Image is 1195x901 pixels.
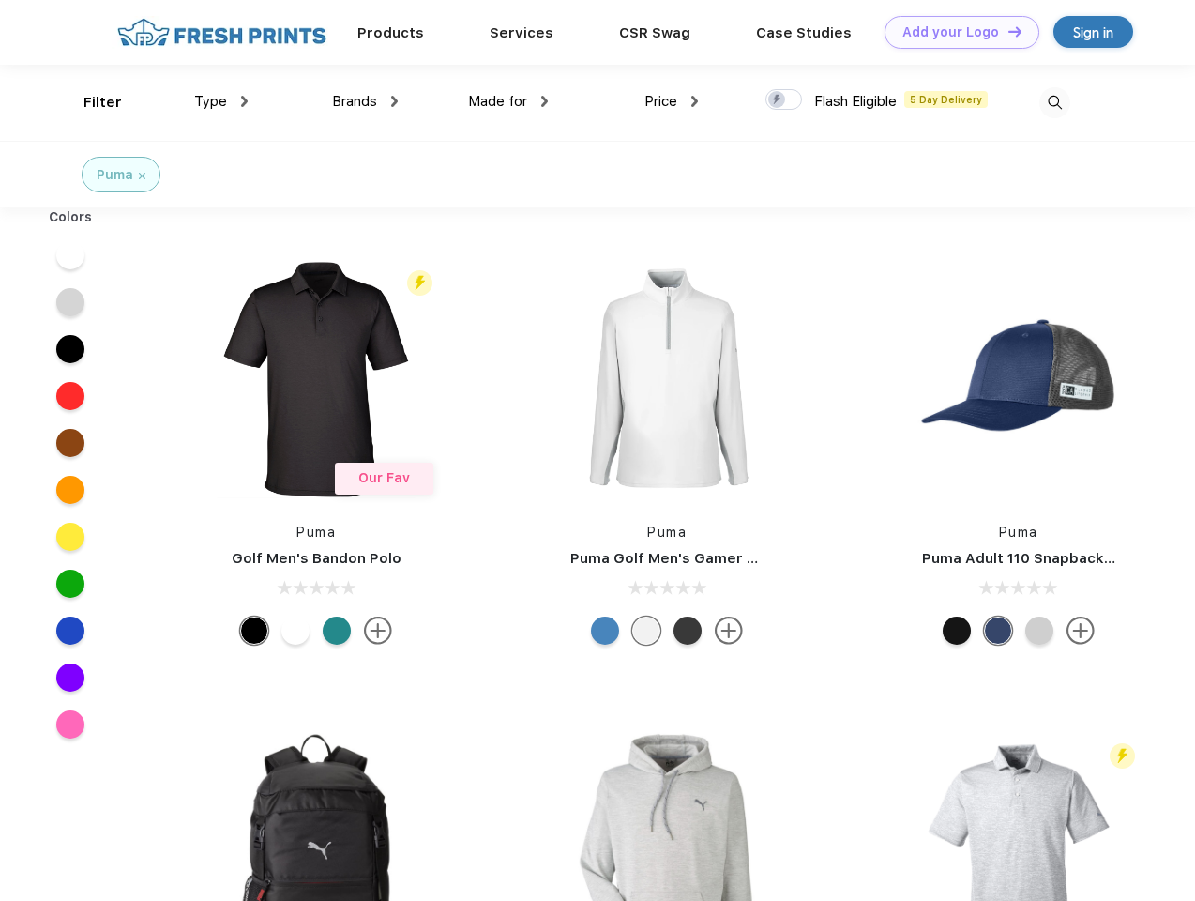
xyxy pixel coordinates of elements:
a: Puma [999,525,1038,540]
span: Price [644,93,677,110]
span: Brands [332,93,377,110]
span: 5 Day Delivery [904,91,988,108]
span: Flash Eligible [814,93,897,110]
img: more.svg [1066,617,1095,645]
a: Puma [296,525,336,540]
img: fo%20logo%202.webp [112,16,332,49]
img: flash_active_toggle.svg [407,270,432,296]
div: Add your Logo [902,24,999,40]
a: Sign in [1053,16,1133,48]
img: dropdown.png [391,96,398,107]
div: Bright White [632,617,660,645]
img: dropdown.png [541,96,548,107]
img: func=resize&h=266 [894,254,1143,504]
a: Puma Golf Men's Gamer Golf Quarter-Zip [570,550,867,567]
img: filter_cancel.svg [139,173,145,179]
div: Green Lagoon [323,617,351,645]
img: dropdown.png [691,96,698,107]
div: Pma Blk with Pma Blk [943,617,971,645]
a: CSR Swag [619,24,690,41]
img: more.svg [364,617,392,645]
span: Made for [468,93,527,110]
img: desktop_search.svg [1039,87,1070,118]
a: Puma [647,525,687,540]
img: func=resize&h=266 [542,254,792,504]
a: Golf Men's Bandon Polo [232,550,401,567]
div: Bright White [281,617,310,645]
div: Puma [97,165,133,185]
img: more.svg [715,617,743,645]
div: Peacoat with Qut Shd [984,617,1012,645]
div: Filter [83,92,122,114]
div: Colors [35,207,107,227]
div: Quarry Brt Whit [1025,617,1053,645]
a: Products [357,24,424,41]
div: Puma Black [673,617,702,645]
img: flash_active_toggle.svg [1110,743,1135,769]
div: Puma Black [240,617,268,645]
img: dropdown.png [241,96,248,107]
a: Services [490,24,553,41]
img: func=resize&h=266 [191,254,441,504]
img: DT [1008,26,1021,37]
div: Sign in [1073,22,1113,43]
div: Bright Cobalt [591,617,619,645]
span: Type [194,93,227,110]
span: Our Fav [358,470,410,485]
